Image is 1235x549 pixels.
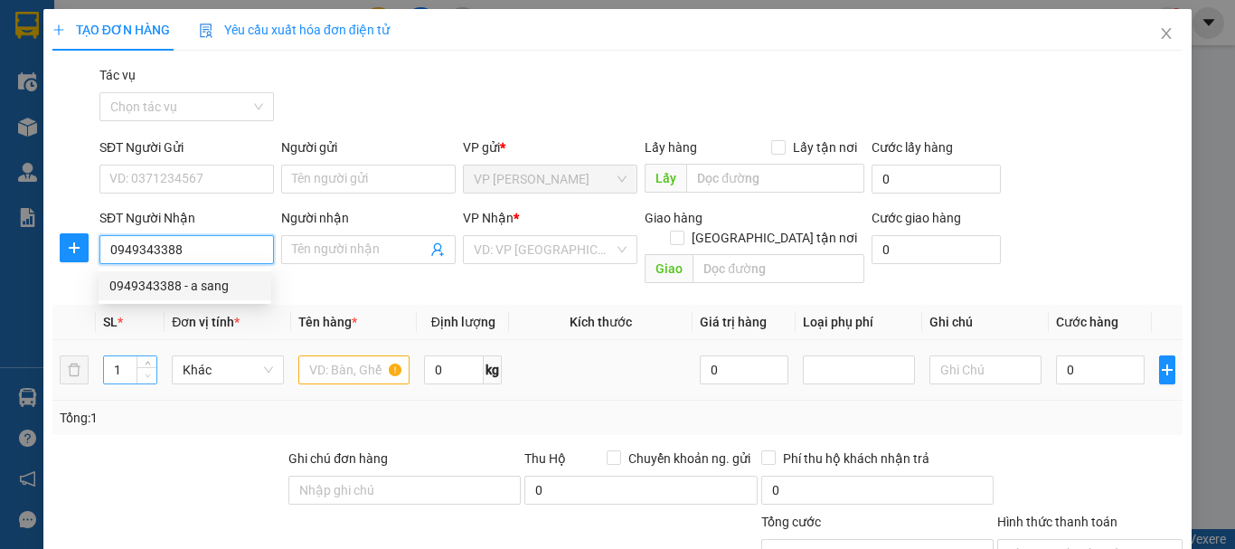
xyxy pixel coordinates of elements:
span: Tổng cước [761,515,821,529]
span: down [142,371,153,382]
span: up [142,357,153,368]
span: Đơn vị tính [172,315,240,329]
input: Ghi Chú [929,355,1042,384]
span: plus [61,241,88,255]
label: Hình thức thanh toán [997,515,1117,529]
span: [GEOGRAPHIC_DATA] tận nơi [684,228,864,248]
span: VP Ngọc Hồi [474,166,627,193]
button: Close [1141,9,1192,60]
span: Yêu cầu xuất hóa đơn điện tử [199,23,390,37]
button: delete [60,355,89,384]
span: plus [52,24,65,36]
span: close [1159,26,1174,41]
div: SĐT Người Nhận [99,208,274,228]
input: Ghi chú đơn hàng [288,476,521,505]
input: Cước lấy hàng [872,165,1001,194]
div: Tổng: 1 [60,408,478,428]
input: Dọc đường [693,254,864,283]
span: Khác [183,356,273,383]
span: user-add [430,242,445,257]
span: Lấy hàng [645,140,697,155]
label: Cước lấy hàng [872,140,953,155]
span: TẠO ĐƠN HÀNG [52,23,170,37]
span: Kích thước [570,315,632,329]
span: Thu Hộ [524,451,566,466]
span: SL [103,315,118,329]
label: Ghi chú đơn hàng [288,451,388,466]
span: Giá trị hàng [700,315,767,329]
button: plus [1159,355,1175,384]
span: Phí thu hộ khách nhận trả [776,449,937,469]
span: Giao [645,254,693,283]
span: Định lượng [431,315,495,329]
input: 0 [700,355,788,384]
div: VP gửi [463,137,637,157]
span: VP Nhận [463,211,514,225]
span: Lấy tận nơi [786,137,864,157]
div: Người nhận [281,208,456,228]
span: Cước hàng [1056,315,1118,329]
span: Giao hàng [645,211,702,225]
input: Cước giao hàng [872,235,1001,264]
th: Ghi chú [922,305,1049,340]
div: 0949343388 - a sang [99,271,271,300]
label: Tác vụ [99,68,136,82]
button: plus [60,233,89,262]
input: VD: Bàn, Ghế [298,355,410,384]
label: Cước giao hàng [872,211,961,225]
span: kg [484,355,502,384]
img: icon [199,24,213,38]
span: Increase Value [137,356,156,367]
span: Lấy [645,164,686,193]
input: Dọc đường [686,164,864,193]
div: Người gửi [281,137,456,157]
th: Loại phụ phí [796,305,922,340]
span: Tên hàng [298,315,357,329]
span: plus [1160,363,1174,377]
span: Decrease Value [137,367,156,383]
div: SĐT Người Gửi [99,137,274,157]
span: Chuyển khoản ng. gửi [621,449,758,469]
div: 0949343388 - a sang [109,276,260,296]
